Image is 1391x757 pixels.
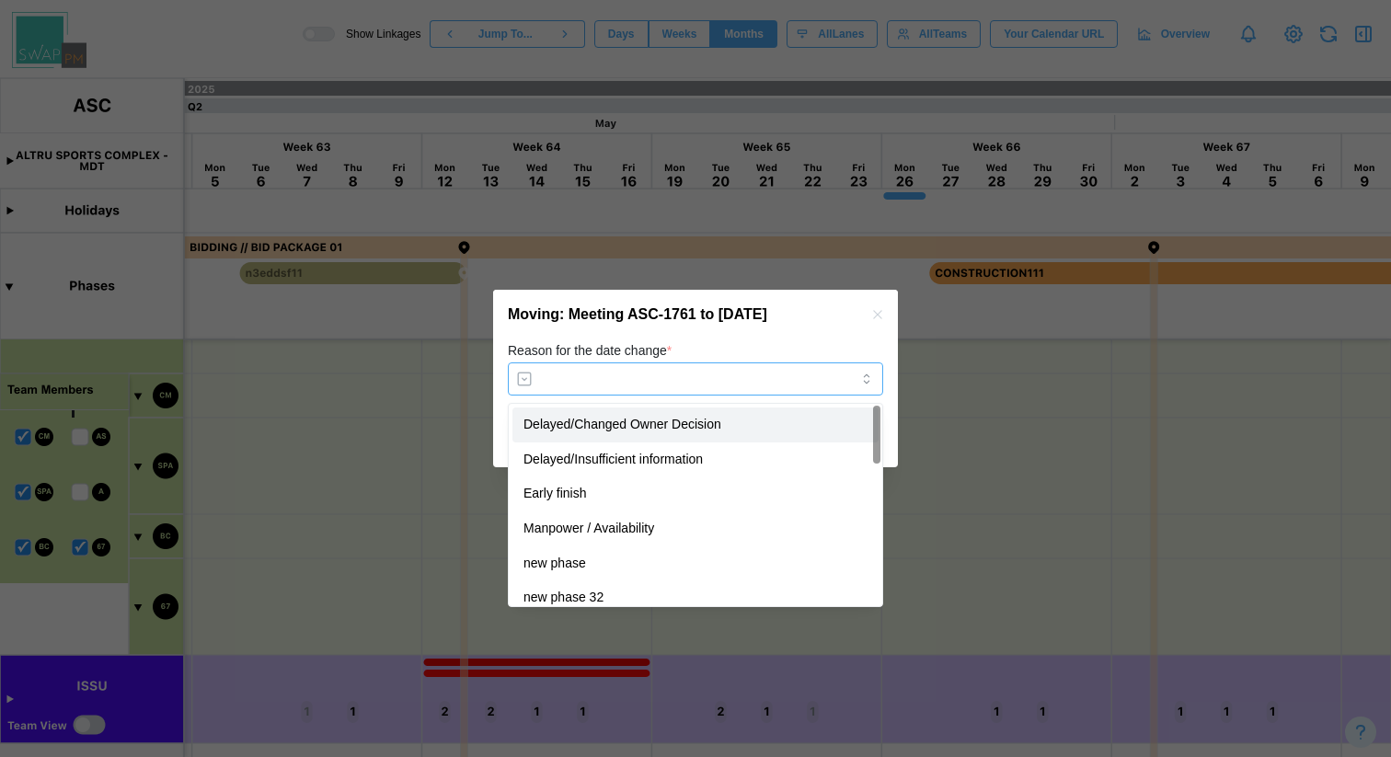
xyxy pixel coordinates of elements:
[512,442,879,477] div: Delayed/Insufficient information
[512,511,879,546] div: Manpower / Availability
[512,546,879,581] div: new phase
[508,341,672,361] label: Reason for the date change
[512,476,879,511] div: Early finish
[508,307,767,322] h2: Moving: Meeting ASC-1761 to [DATE]
[512,407,879,442] div: Delayed/Changed Owner Decision
[512,580,879,615] div: new phase 32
